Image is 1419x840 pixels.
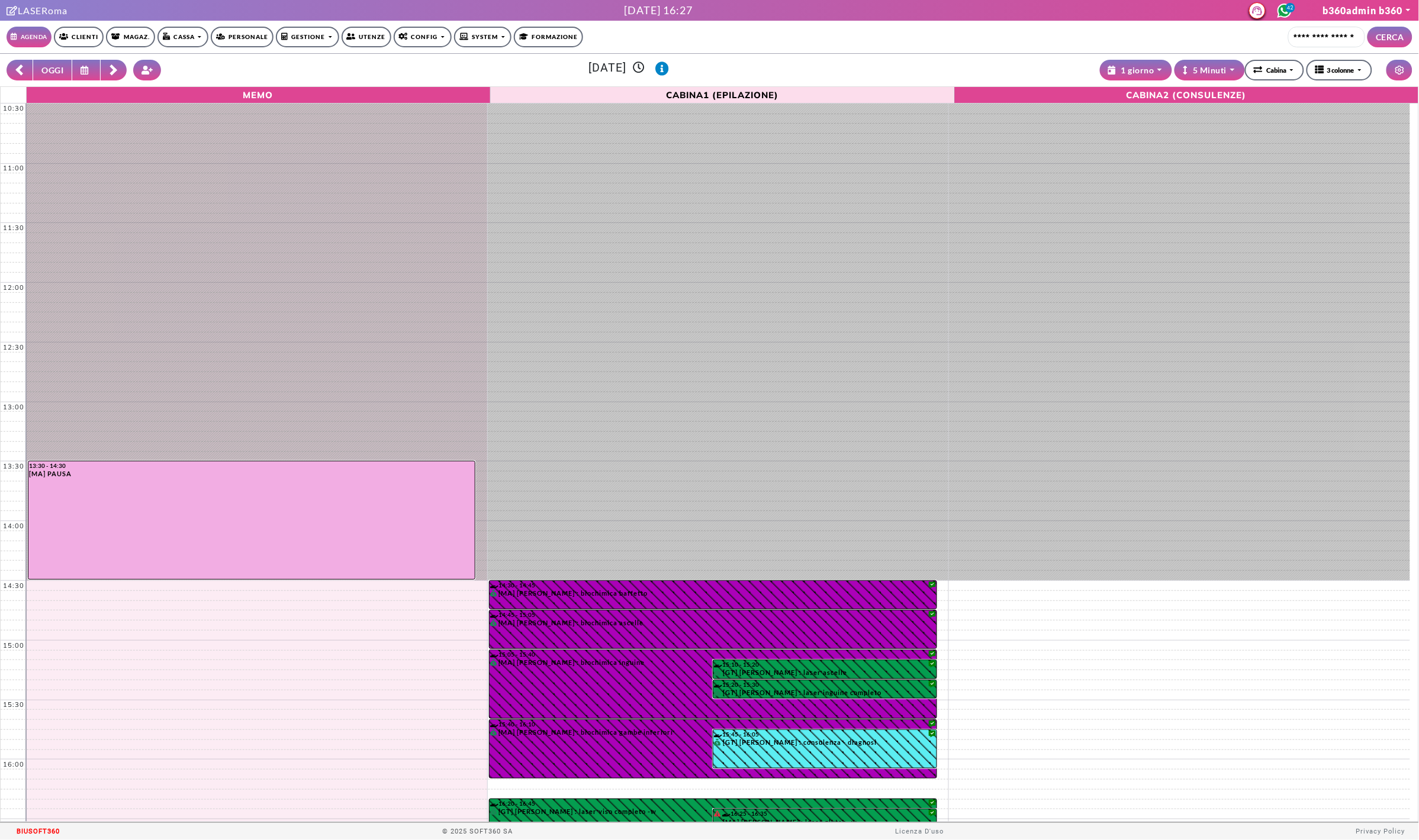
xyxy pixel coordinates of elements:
i: PAGATO [490,808,499,815]
i: PAGATO [490,659,499,665]
a: Clicca per andare alla pagina di firmaLASERoma [7,5,67,16]
a: SYSTEM [454,27,511,47]
a: b360admin b360 [1323,5,1412,16]
div: [MA] [PERSON_NAME] : biochimica inguine [490,658,936,670]
div: 11:30 [1,224,27,232]
div: 5 Minuti [1183,64,1227,76]
div: 15:10 - 15:20 [714,661,935,668]
div: [GT] [PERSON_NAME] : laser ascelle [714,668,935,679]
div: 10:30 [1,104,27,112]
div: 15:30 [1,700,27,709]
div: [DATE] 16:27 [624,2,693,18]
div: 11:00 [1,164,27,172]
i: PAGATO [490,729,499,735]
i: Clicca per andare alla pagina di firma [7,6,18,15]
a: Agenda [7,27,52,47]
div: 1 giorno [1108,64,1154,76]
i: Il cliente ha degli insoluti [714,810,720,816]
div: 16:20 - 16:45 [490,800,936,807]
a: Utenze [342,27,391,47]
div: 14:45 - 15:05 [490,611,936,618]
a: Magaz. [106,27,155,47]
a: Config [394,27,452,47]
div: [GT] [PERSON_NAME] : laser inguine completo [714,689,935,698]
div: 12:00 [1,283,27,292]
div: 15:45 - 16:05 [714,731,935,738]
a: Formazione [514,27,583,47]
div: 15:20 - 15:30 [714,681,935,688]
div: [GT] [PERSON_NAME] : laser viso completo -w [490,807,936,819]
span: 42 [1286,3,1295,12]
a: Licenza D'uso [896,828,944,835]
div: 12:30 [1,343,27,351]
div: [MA] [PERSON_NAME] : biochimica ascelle [490,619,936,630]
div: 15:05 - 15:40 [490,651,936,658]
button: Crea nuovo contatto rapido [133,60,162,80]
div: 14:30 [1,581,27,590]
div: [GT] [PERSON_NAME] : consulenza - diagnosi [714,738,935,749]
div: 16:00 [1,760,27,768]
a: Clienti [54,27,104,47]
div: [MA] [PERSON_NAME] : laser gluteo -w [714,818,935,828]
div: 16:30 [1,820,27,828]
input: Cerca cliente... [1288,27,1365,47]
i: PAGATO [490,590,499,596]
a: Cassa [157,27,208,47]
i: PAGATO [714,689,723,696]
i: PAGATO [490,619,499,626]
button: CERCA [1367,27,1412,47]
button: OGGI [33,60,72,80]
div: 14:00 [1,522,27,530]
div: 13:30 [1,462,27,470]
h3: [DATE] [168,61,1090,76]
div: 13:00 [1,403,27,411]
i: PAGATO [714,819,723,825]
a: Gestione [276,27,339,47]
span: CABINA1 (epilazione) [494,88,951,101]
a: Personale [211,27,273,47]
div: 15:40 - 16:10 [490,721,936,728]
div: 15:00 [1,641,27,650]
i: PAGATO [714,739,723,745]
span: Memo [30,88,487,101]
div: 13:30 - 14:30 [29,462,474,469]
div: [MA] PAUSA [29,470,474,477]
i: PAGATO [714,669,723,676]
div: 14:30 - 14:45 [490,581,936,589]
span: CABINA2 (consulenze) [958,88,1416,101]
div: [MA] [PERSON_NAME] : biochimica baffetto [490,589,936,600]
div: 16:25 - 16:35 [714,810,935,818]
div: [MA] [PERSON_NAME] : biochimica gambe inferiori [490,728,936,739]
a: Privacy Policy [1356,828,1405,835]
